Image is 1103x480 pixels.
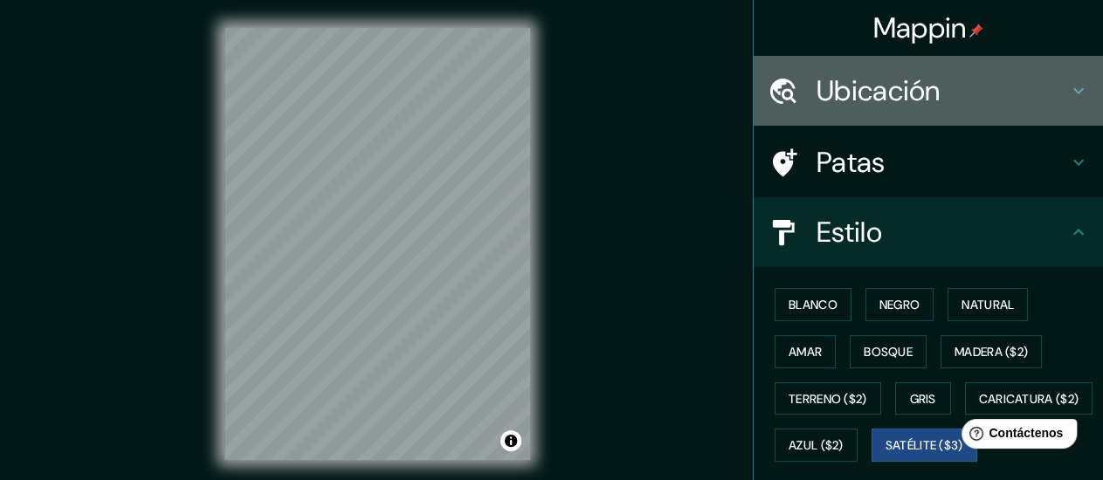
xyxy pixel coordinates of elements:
button: Negro [865,288,934,321]
font: Bosque [864,344,913,360]
button: Natural [948,288,1028,321]
font: Caricatura ($2) [979,391,1079,407]
button: Madera ($2) [941,335,1042,368]
button: Terreno ($2) [775,382,881,415]
font: Terreno ($2) [789,391,867,407]
div: Estilo [754,197,1103,267]
font: Estilo [817,214,882,250]
font: Madera ($2) [955,344,1028,360]
canvas: Mapa [224,28,530,460]
font: Gris [910,391,936,407]
div: Ubicación [754,56,1103,126]
font: Blanco [789,297,838,312]
font: Negro [879,297,920,312]
font: Amar [789,344,822,360]
div: Patas [754,127,1103,197]
button: Azul ($2) [775,429,858,462]
button: Blanco [775,288,851,321]
img: pin-icon.png [969,24,983,38]
font: Azul ($2) [789,438,844,454]
font: Natural [962,297,1014,312]
button: Caricatura ($2) [965,382,1093,415]
font: Mappin [873,10,967,46]
iframe: Lanzador de widgets de ayuda [948,412,1084,461]
button: Gris [895,382,951,415]
button: Bosque [850,335,927,368]
button: Satélite ($3) [872,429,977,462]
font: Ubicación [817,72,941,109]
font: Satélite ($3) [886,438,963,454]
font: Patas [817,144,886,181]
button: Amar [775,335,836,368]
button: Activar o desactivar atribución [500,430,521,451]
